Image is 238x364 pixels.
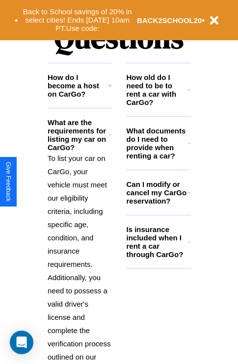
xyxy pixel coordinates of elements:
[137,16,202,25] b: BACK2SCHOOL20
[127,180,187,205] h3: Can I modify or cancel my CarGo reservation?
[5,162,12,202] div: Give Feedback
[10,331,33,354] div: Open Intercom Messenger
[18,5,137,35] button: Back to School savings of 20% in select cities! Ends [DATE] 10am PT.Use code:
[127,127,188,160] h3: What documents do I need to provide when renting a car?
[127,73,188,106] h3: How old do I need to be to rent a car with CarGo?
[48,118,109,152] h3: What are the requirements for listing my car on CarGo?
[127,225,188,259] h3: Is insurance included when I rent a car through CarGo?
[48,73,108,98] h3: How do I become a host on CarGo?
